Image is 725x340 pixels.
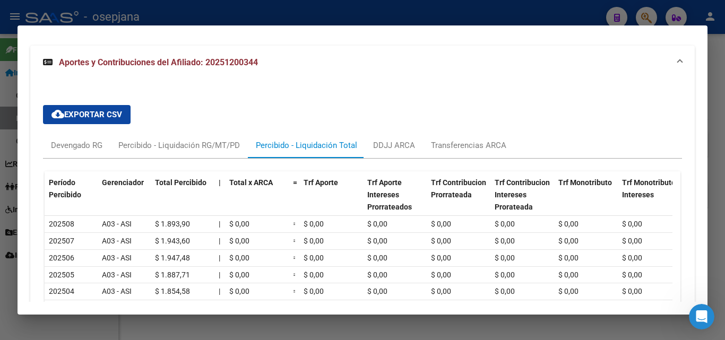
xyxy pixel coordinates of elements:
span: $ 0,00 [622,237,642,245]
span: A03 - ASI [102,287,132,295]
datatable-header-cell: = [289,171,299,230]
span: $ 0,00 [431,237,451,245]
span: = [293,237,297,245]
span: = [293,287,297,295]
button: Exportar CSV [43,105,131,124]
span: = [293,220,297,228]
span: $ 0,00 [229,271,249,279]
span: $ 0,00 [304,287,324,295]
datatable-header-cell: Trf Monotributo [554,171,618,230]
span: | [219,271,220,279]
mat-expansion-panel-header: Aportes y Contribuciones del Afiliado: 20251200344 [30,46,695,80]
div: DDJJ ARCA [373,140,415,151]
span: = [293,178,297,187]
datatable-header-cell: | [214,171,225,230]
div: Percibido - Liquidación RG/MT/PD [118,140,240,151]
span: $ 1.947,48 [155,254,190,262]
span: | [219,287,220,295]
span: Trf Monotributo [558,178,612,187]
span: $ 1.943,60 [155,237,190,245]
span: $ 0,00 [558,287,579,295]
span: $ 0,00 [622,254,642,262]
span: Gerenciador [102,178,144,187]
span: | [219,220,220,228]
span: A03 - ASI [102,271,132,279]
span: $ 0,00 [367,271,387,279]
span: Período Percibido [49,178,81,199]
span: Total x ARCA [229,178,273,187]
datatable-header-cell: Gerenciador [98,171,151,230]
div: Transferencias ARCA [431,140,506,151]
datatable-header-cell: Trf Aporte Intereses Prorrateados [363,171,427,230]
span: Trf Monotributo Intereses [622,178,676,199]
span: Trf Contribucion Intereses Prorateada [495,178,550,211]
span: $ 0,00 [495,287,515,295]
span: $ 0,00 [431,287,451,295]
span: Aportes y Contribuciones del Afiliado: 20251200344 [59,57,258,67]
span: | [219,237,220,245]
span: $ 0,00 [367,237,387,245]
datatable-header-cell: Trf Aporte [299,171,363,230]
span: = [293,254,297,262]
span: 202504 [49,287,74,295]
datatable-header-cell: Total x ARCA [225,171,289,230]
span: $ 0,00 [495,271,515,279]
span: $ 0,00 [622,287,642,295]
span: $ 0,00 [304,237,324,245]
span: $ 0,00 [304,271,324,279]
span: $ 0,00 [558,220,579,228]
iframe: Intercom live chat [689,304,714,329]
span: 202505 [49,271,74,279]
span: $ 0,00 [558,254,579,262]
span: $ 1.893,90 [155,220,190,228]
span: $ 0,00 [229,220,249,228]
span: Exportar CSV [51,110,122,119]
span: $ 0,00 [367,254,387,262]
span: A03 - ASI [102,237,132,245]
span: 202508 [49,220,74,228]
span: $ 1.887,71 [155,271,190,279]
div: Percibido - Liquidación Total [256,140,357,151]
span: $ 0,00 [431,220,451,228]
span: $ 0,00 [367,220,387,228]
span: A03 - ASI [102,220,132,228]
span: $ 0,00 [229,237,249,245]
datatable-header-cell: Trf Contribucion Intereses Prorateada [490,171,554,230]
span: $ 0,00 [367,287,387,295]
span: A03 - ASI [102,254,132,262]
datatable-header-cell: Total Percibido [151,171,214,230]
span: $ 0,00 [304,220,324,228]
span: $ 0,00 [495,254,515,262]
span: $ 0,00 [431,271,451,279]
span: Total Percibido [155,178,206,187]
span: | [219,178,221,187]
span: $ 0,00 [622,271,642,279]
span: $ 0,00 [622,220,642,228]
mat-icon: cloud_download [51,108,64,120]
span: 202507 [49,237,74,245]
span: $ 0,00 [229,254,249,262]
datatable-header-cell: Período Percibido [45,171,98,230]
datatable-header-cell: Trf Monotributo Intereses [618,171,681,230]
span: $ 0,00 [229,287,249,295]
span: Trf Aporte [304,178,338,187]
span: = [293,271,297,279]
span: 202506 [49,254,74,262]
span: $ 0,00 [558,271,579,279]
span: $ 0,00 [558,237,579,245]
span: $ 0,00 [495,237,515,245]
span: $ 0,00 [495,220,515,228]
span: Trf Aporte Intereses Prorrateados [367,178,412,211]
span: $ 1.854,58 [155,287,190,295]
span: | [219,254,220,262]
span: $ 0,00 [431,254,451,262]
span: $ 0,00 [304,254,324,262]
div: Devengado RG [51,140,102,151]
span: Trf Contribucion Prorrateada [431,178,486,199]
datatable-header-cell: Trf Contribucion Prorrateada [427,171,490,230]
